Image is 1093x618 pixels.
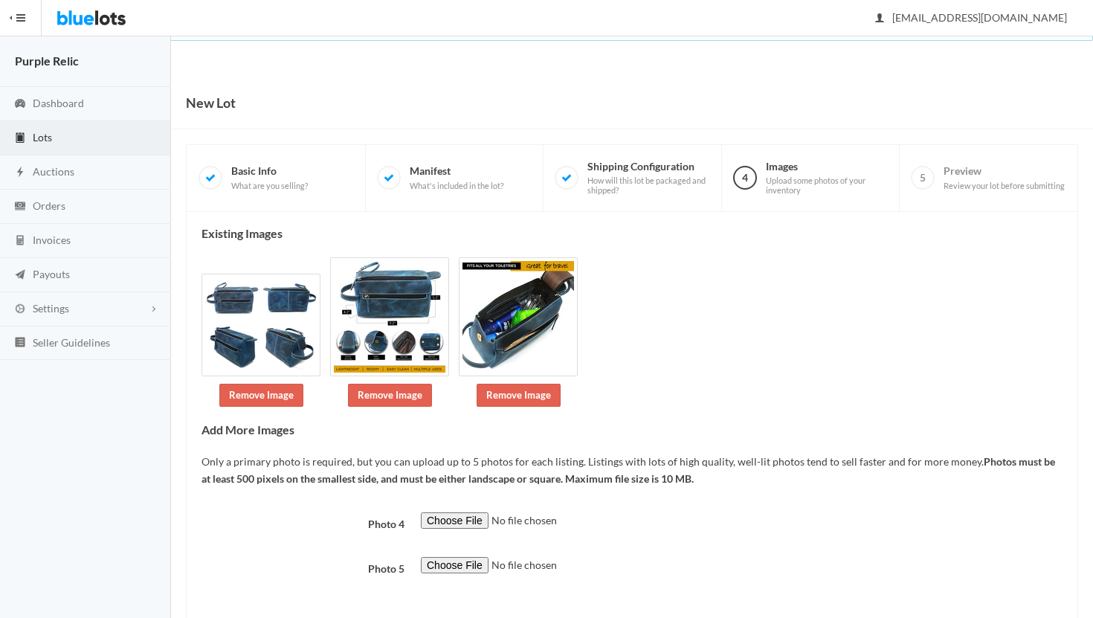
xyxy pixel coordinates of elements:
[911,166,935,190] span: 5
[13,132,28,146] ion-icon: clipboard
[201,227,1063,240] h4: Existing Images
[231,181,308,191] span: What are you selling?
[219,384,303,407] a: Remove Image
[876,11,1067,24] span: [EMAIL_ADDRESS][DOMAIN_NAME]
[231,164,308,190] span: Basic Info
[13,166,28,180] ion-icon: flash
[766,160,888,196] span: Images
[33,336,110,349] span: Seller Guidelines
[193,512,413,533] label: Photo 4
[33,199,65,212] span: Orders
[872,12,887,26] ion-icon: person
[13,200,28,214] ion-icon: cash
[33,131,52,144] span: Lots
[944,164,1065,190] span: Preview
[766,176,888,196] span: Upload some photos of your inventory
[459,257,578,376] img: 3cc81259-dfe4-44af-8847-daafc0cf36b3-1644284879.jpg
[201,454,1063,487] p: Only a primary photo is required, but you can upload up to 5 photos for each listing. Listings wi...
[944,181,1065,191] span: Review your lot before submitting
[13,234,28,248] ion-icon: calculator
[13,336,28,350] ion-icon: list box
[733,166,757,190] span: 4
[587,176,709,196] span: How will this lot be packaged and shipped?
[201,455,1055,485] b: Photos must be at least 500 pixels on the smallest side, and must be either landscape or square. ...
[33,302,69,315] span: Settings
[201,274,320,376] img: bc00db99-5876-4658-98a9-1b08a76736d8-1630565642.jpg
[330,257,449,376] img: 9ea31125-a024-4f3c-9b45-3f335d43beb7-1644284878.jpg
[33,165,74,178] span: Auctions
[13,97,28,112] ion-icon: speedometer
[477,384,561,407] a: Remove Image
[201,423,1063,437] h4: Add More Images
[410,181,503,191] span: What's included in the lot?
[410,164,503,190] span: Manifest
[587,160,709,196] span: Shipping Configuration
[193,557,413,578] label: Photo 5
[186,91,236,114] h1: New Lot
[348,384,432,407] a: Remove Image
[33,97,84,109] span: Dashboard
[33,234,71,246] span: Invoices
[15,54,79,68] strong: Purple Relic
[13,268,28,283] ion-icon: paper plane
[13,303,28,317] ion-icon: cog
[33,268,70,280] span: Payouts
